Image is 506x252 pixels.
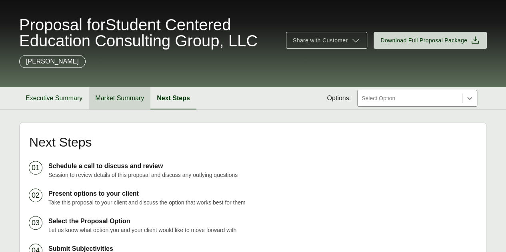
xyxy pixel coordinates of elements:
[48,161,477,171] p: Schedule a call to discuss and review
[48,189,477,198] p: Present options to your client
[29,136,477,149] h2: Next Steps
[286,32,367,49] button: Share with Customer
[26,57,79,66] p: [PERSON_NAME]
[48,171,477,179] p: Session to review details of this proposal and discuss any outlying questions
[293,36,348,45] span: Share with Customer
[327,93,351,103] span: Options:
[150,87,196,109] button: Next Steps
[374,32,487,49] button: Download Full Proposal Package
[48,216,477,226] p: Select the Proposal Option
[89,87,150,109] button: Market Summary
[19,87,89,109] button: Executive Summary
[19,17,276,49] span: Proposal for Student Centered Education Consulting Group, LLC
[48,226,477,234] p: Let us know what option you and your client would like to move forward with
[48,198,477,207] p: Take this proposal to your client and discuss the option that works best for them
[380,36,467,45] span: Download Full Proposal Package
